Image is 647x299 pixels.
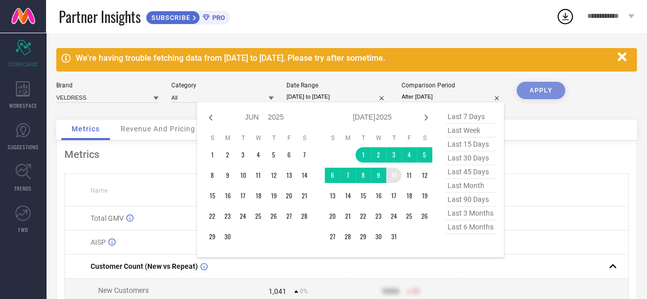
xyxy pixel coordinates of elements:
div: We're having trouble fetching data from [DATE] to [DATE]. Please try after sometime. [76,53,612,63]
td: Fri Jul 18 2025 [401,188,417,203]
span: TRENDS [14,185,32,192]
div: Previous month [205,111,217,124]
th: Thursday [386,134,401,142]
td: Tue Jul 15 2025 [355,188,371,203]
span: last 45 days [445,165,496,179]
td: Mon Jun 30 2025 [220,229,235,244]
td: Tue Jul 08 2025 [355,168,371,183]
td: Wed Jul 30 2025 [371,229,386,244]
td: Mon Jul 14 2025 [340,188,355,203]
td: Sat Jun 28 2025 [297,209,312,224]
th: Sunday [205,134,220,142]
th: Friday [401,134,417,142]
span: Metrics [72,125,100,133]
td: Tue Jun 03 2025 [235,147,251,163]
td: Mon Jun 16 2025 [220,188,235,203]
td: Sat Jul 19 2025 [417,188,432,203]
span: WORKSPACE [9,102,37,109]
div: Date Range [286,82,389,89]
td: Tue Jun 10 2025 [235,168,251,183]
input: Select date range [286,91,389,102]
td: Wed Jul 16 2025 [371,188,386,203]
td: Wed Jun 04 2025 [251,147,266,163]
td: Tue Jun 24 2025 [235,209,251,224]
td: Sat Jun 14 2025 [297,168,312,183]
td: Wed Jun 25 2025 [251,209,266,224]
div: 1,041 [269,287,286,295]
th: Saturday [417,134,432,142]
td: Wed Jun 18 2025 [251,188,266,203]
span: SUGGESTIONS [8,143,39,151]
span: last 30 days [445,151,496,165]
td: Thu Jul 10 2025 [386,168,401,183]
td: Sun Jun 01 2025 [205,147,220,163]
span: SCORECARDS [8,60,38,68]
td: Mon Jul 21 2025 [340,209,355,224]
th: Monday [340,134,355,142]
td: Mon Jun 09 2025 [220,168,235,183]
td: Fri Jun 20 2025 [281,188,297,203]
td: Sat Jul 26 2025 [417,209,432,224]
span: last 6 months [445,220,496,234]
span: PRO [210,14,225,21]
th: Monday [220,134,235,142]
td: Thu Jul 24 2025 [386,209,401,224]
td: Mon Jun 02 2025 [220,147,235,163]
td: Sun Jun 15 2025 [205,188,220,203]
td: Fri Jul 04 2025 [401,147,417,163]
th: Thursday [266,134,281,142]
td: Sun Jul 13 2025 [325,188,340,203]
td: Sat Jul 05 2025 [417,147,432,163]
div: 9999 [383,287,399,295]
td: Wed Jul 09 2025 [371,168,386,183]
span: Revenue And Pricing [121,125,195,133]
th: Wednesday [371,134,386,142]
td: Sun Jun 22 2025 [205,209,220,224]
td: Mon Jul 28 2025 [340,229,355,244]
th: Sunday [325,134,340,142]
span: last week [445,124,496,137]
span: Customer Count (New vs Repeat) [91,262,198,270]
td: Wed Jul 02 2025 [371,147,386,163]
td: Fri Jul 25 2025 [401,209,417,224]
td: Thu Jul 31 2025 [386,229,401,244]
td: Tue Jul 22 2025 [355,209,371,224]
span: last month [445,179,496,193]
span: New Customers [98,286,149,294]
td: Thu Jun 26 2025 [266,209,281,224]
td: Wed Jul 23 2025 [371,209,386,224]
div: Metrics [64,148,629,160]
span: 0% [300,288,308,295]
th: Tuesday [355,134,371,142]
td: Fri Jun 13 2025 [281,168,297,183]
input: Select comparison period [401,91,504,102]
td: Sun Jul 06 2025 [325,168,340,183]
td: Sun Jun 08 2025 [205,168,220,183]
td: Thu Jul 17 2025 [386,188,401,203]
span: Name [91,187,107,194]
td: Sat Jun 21 2025 [297,188,312,203]
td: Sat Jun 07 2025 [297,147,312,163]
span: Partner Insights [59,6,141,27]
span: last 3 months [445,206,496,220]
a: SUBSCRIBEPRO [146,8,230,25]
td: Tue Jul 29 2025 [355,229,371,244]
span: 50 [412,288,419,295]
div: Comparison Period [401,82,504,89]
span: last 15 days [445,137,496,151]
div: Category [171,82,274,89]
div: Brand [56,82,159,89]
th: Wednesday [251,134,266,142]
td: Mon Jun 23 2025 [220,209,235,224]
td: Fri Jun 27 2025 [281,209,297,224]
div: Open download list [556,7,574,26]
span: FWD [18,226,28,234]
th: Tuesday [235,134,251,142]
div: Next month [420,111,432,124]
span: AISP [91,238,106,246]
span: last 7 days [445,110,496,124]
span: last 90 days [445,193,496,206]
td: Fri Jun 06 2025 [281,147,297,163]
td: Sun Jul 20 2025 [325,209,340,224]
th: Saturday [297,134,312,142]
